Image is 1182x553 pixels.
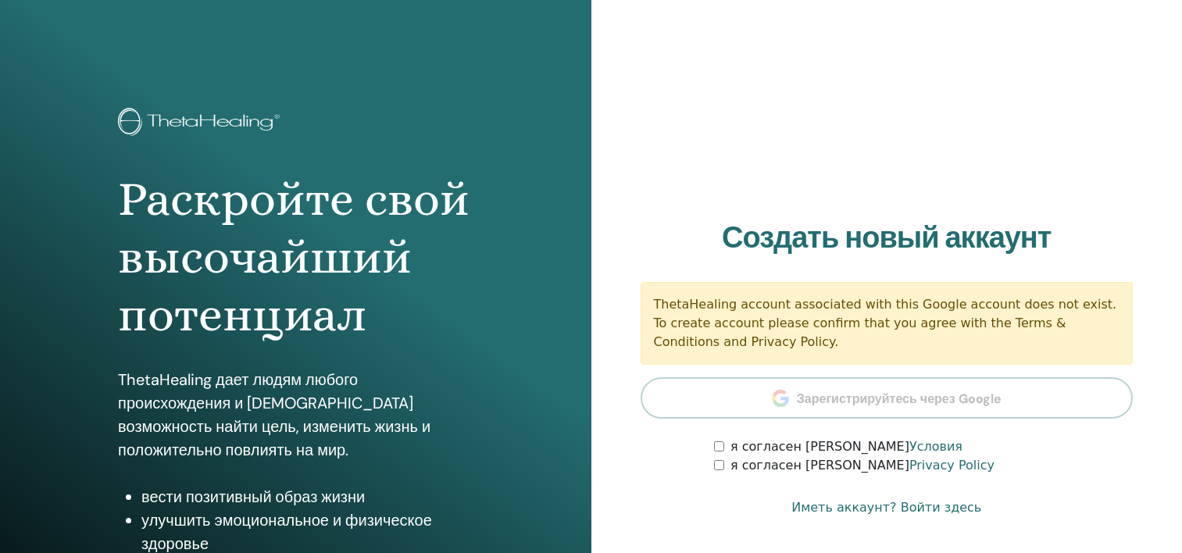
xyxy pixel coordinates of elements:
[909,458,995,473] a: Privacy Policy
[730,456,995,475] label: я согласен [PERSON_NAME]
[118,368,473,462] p: ThetaHealing дает людям любого происхождения и [DEMOGRAPHIC_DATA] возможность найти цель, изменит...
[730,437,962,456] label: я согласен [PERSON_NAME]
[641,282,1134,365] div: ThetaHealing account associated with this Google account does not exist. To create account please...
[791,498,981,517] a: Иметь аккаунт? Войти здесь
[641,220,1134,256] h2: Создать новый аккаунт
[118,170,473,344] h1: Раскройте свой высочайший потенциал
[909,439,962,454] a: Условия
[141,485,473,508] li: вести позитивный образ жизни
